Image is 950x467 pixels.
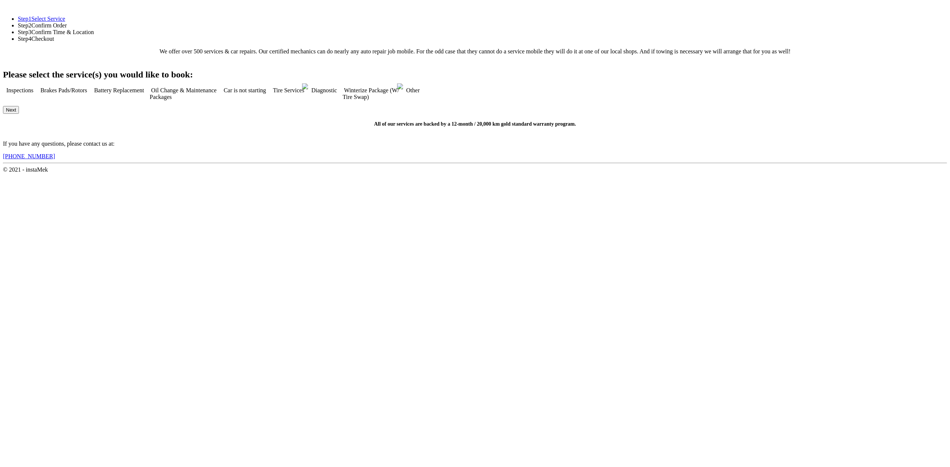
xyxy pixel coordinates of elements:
[273,87,304,93] span: Tire Services
[406,87,420,93] span: Other
[302,83,308,89] img: new-badge-2-48.png
[224,87,266,93] span: Car is not starting
[3,140,947,147] p: If you have any questions, please contact us at:
[3,114,947,135] div: All of our services are backed by a 12-month / 20,000 km gold standard warranty program.
[150,87,216,100] span: Oil Change & Maintenance Packages
[40,87,87,93] span: Brakes Pads/Rotors
[3,70,947,80] h2: Please select the service(s) you would like to book:
[3,153,55,159] a: [PHONE_NUMBER]
[31,22,67,29] span: Confirm Order
[18,16,65,22] a: Step1
[311,87,337,93] span: Diagnostic
[3,106,19,114] button: Next
[31,16,65,22] span: Select Service
[31,36,54,42] span: Checkout
[94,87,144,93] span: Battery Replacement
[3,48,947,62] p: We offer over 500 services & car repairs. Our certified mechanics can do nearly any auto repair j...
[3,166,48,173] span: © 2021 - instaMek
[397,83,403,89] img: winterize-icon_1.png
[6,87,33,93] span: Inspections
[18,36,54,42] a: Step4
[18,22,67,29] a: Step2
[343,87,399,100] span: Winterize Package (W/ Tire Swap)
[18,29,94,35] a: Step3
[31,29,94,35] span: Confirm Time & Location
